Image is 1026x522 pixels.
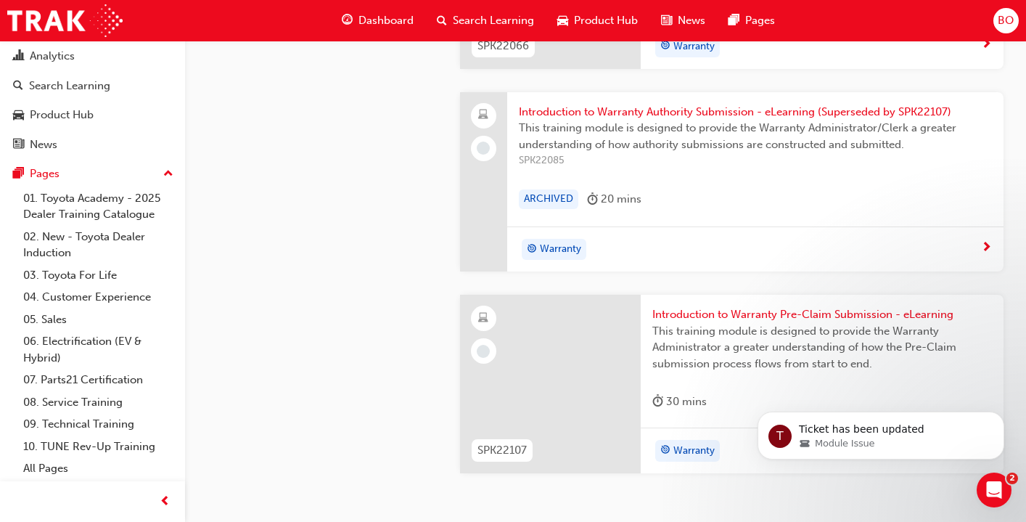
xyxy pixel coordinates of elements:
a: Analytics [6,43,179,70]
a: guage-iconDashboard [330,6,425,36]
span: 2 [1006,473,1018,484]
a: Introduction to Warranty Authority Submission - eLearning (Superseded by SPK22107)This training m... [460,92,1004,272]
span: target-icon [527,240,537,259]
img: Trak [7,4,123,37]
a: 04. Customer Experience [17,286,179,309]
span: next-icon [981,38,992,52]
span: pages-icon [13,168,24,181]
a: 10. TUNE Rev-Up Training [17,436,179,458]
span: search-icon [437,12,447,30]
span: laptop-icon [478,106,488,125]
a: news-iconNews [649,6,717,36]
div: Analytics [30,48,75,65]
span: learningResourceType_ELEARNING-icon [478,309,488,328]
div: ARCHIVED [519,189,578,209]
span: target-icon [660,441,670,460]
span: Product Hub [574,12,638,29]
a: All Pages [17,457,179,480]
span: news-icon [661,12,672,30]
a: Product Hub [6,102,179,129]
span: next-icon [981,242,992,255]
div: Search Learning [29,78,110,94]
button: BO [993,8,1019,33]
span: search-icon [13,80,23,93]
span: Introduction to Warranty Pre-Claim Submission - eLearning [652,306,992,323]
iframe: Intercom notifications message [736,381,1026,483]
span: SPK22066 [477,38,529,54]
span: Search Learning [453,12,534,29]
a: 07. Parts21 Certification [17,369,179,391]
span: chart-icon [13,50,24,63]
span: target-icon [660,37,670,56]
a: pages-iconPages [717,6,787,36]
a: SPK22107Introduction to Warranty Pre-Claim Submission - eLearningThis training module is designed... [460,295,1004,473]
span: Pages [745,12,775,29]
div: News [30,136,57,153]
span: prev-icon [160,493,171,511]
button: Pages [6,160,179,187]
span: pages-icon [729,12,739,30]
span: up-icon [163,165,173,184]
span: duration-icon [652,393,663,411]
div: 20 mins [587,189,641,209]
span: This training module is designed to provide the Warranty Administrator a greater understanding of... [652,323,992,372]
a: Search Learning [6,73,179,99]
span: learningRecordVerb_NONE-icon [477,345,490,358]
a: 06. Electrification (EV & Hybrid) [17,330,179,369]
a: 02. New - Toyota Dealer Induction [17,226,179,264]
span: Dashboard [358,12,414,29]
span: BO [998,12,1014,29]
span: news-icon [13,139,24,152]
div: Product Hub [30,107,94,123]
a: 09. Technical Training [17,413,179,436]
iframe: Intercom live chat [977,473,1011,507]
a: News [6,131,179,158]
div: Pages [30,166,59,182]
span: This training module is designed to provide the Warranty Administrator/Clerk a greater understand... [519,120,992,152]
a: 01. Toyota Academy - 2025 Dealer Training Catalogue [17,187,179,226]
span: SPK22085 [519,152,992,169]
a: 05. Sales [17,309,179,331]
span: car-icon [13,109,24,122]
a: 08. Service Training [17,391,179,414]
span: duration-icon [587,190,598,208]
span: News [678,12,705,29]
div: 30 mins [652,393,707,411]
a: car-iconProduct Hub [546,6,649,36]
span: learningRecordVerb_NONE-icon [477,142,490,155]
span: car-icon [557,12,568,30]
span: SPK22107 [477,442,527,459]
a: 03. Toyota For Life [17,264,179,287]
span: Warranty [540,241,581,258]
span: Warranty [673,38,715,55]
span: Introduction to Warranty Authority Submission - eLearning (Superseded by SPK22107) [519,104,992,121]
a: search-iconSearch Learning [425,6,546,36]
span: guage-icon [342,12,353,30]
span: Warranty [673,443,715,460]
